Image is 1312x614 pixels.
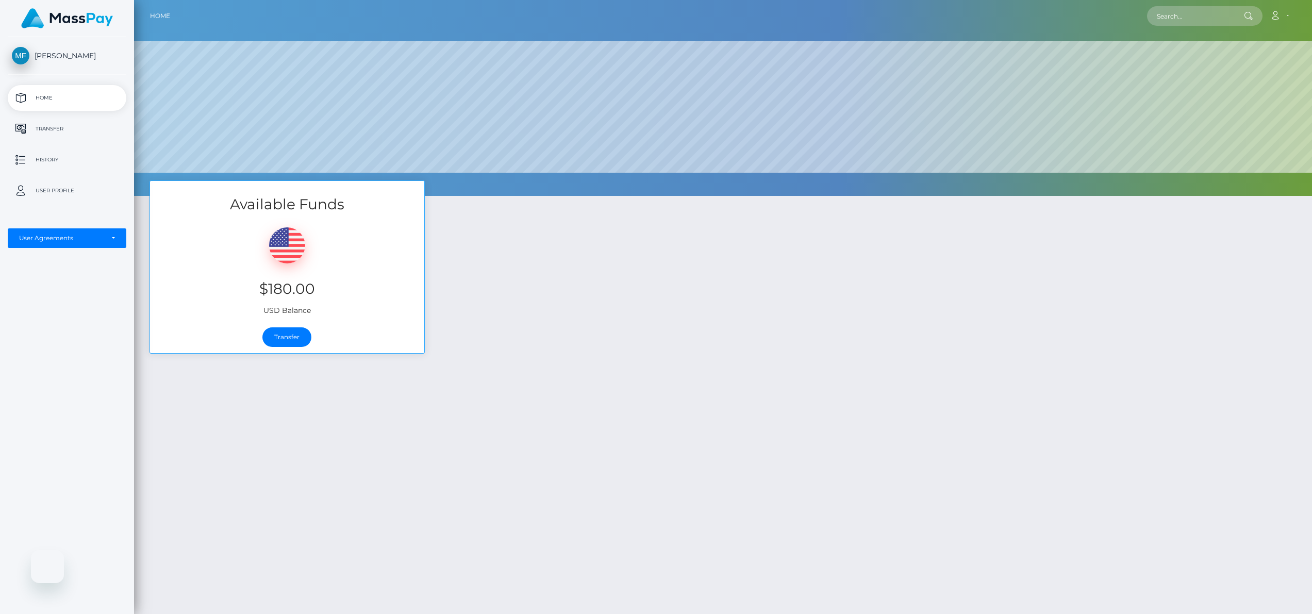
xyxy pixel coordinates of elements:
[21,8,113,28] img: MassPay
[12,121,122,137] p: Transfer
[150,5,170,27] a: Home
[12,183,122,198] p: User Profile
[150,194,424,214] h3: Available Funds
[158,279,417,299] h3: $180.00
[12,90,122,106] p: Home
[8,147,126,173] a: History
[269,227,305,263] img: USD.png
[31,550,64,583] iframe: Button to launch messaging window
[1147,6,1244,26] input: Search...
[8,85,126,111] a: Home
[19,234,104,242] div: User Agreements
[8,228,126,248] button: User Agreements
[8,116,126,142] a: Transfer
[8,51,126,60] span: [PERSON_NAME]
[262,327,311,347] a: Transfer
[12,152,122,168] p: History
[8,178,126,204] a: User Profile
[150,214,424,321] div: USD Balance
